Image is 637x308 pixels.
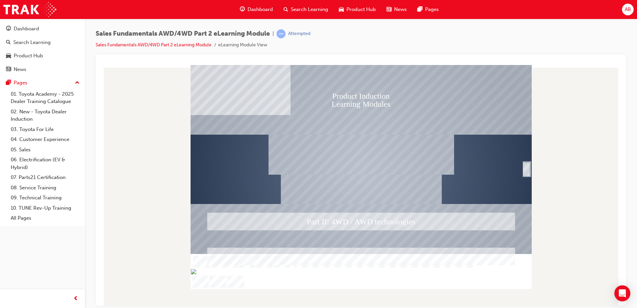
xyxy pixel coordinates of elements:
img: Thumb.png [90,204,431,209]
span: pages-icon [417,5,422,14]
span: up-icon [75,79,80,87]
span: Product Hub [346,6,376,13]
li: eLearning Module View [218,41,267,49]
a: guage-iconDashboard [235,3,278,16]
a: All Pages [8,213,82,223]
span: Dashboard [248,6,273,13]
span: Pages [425,6,439,13]
a: 08. Service Training [8,183,82,193]
a: Sales Fundamentals AWD/4WD Part 2 eLearning Module [96,42,212,48]
div: Image [168,70,353,110]
span: guage-icon [240,5,245,14]
button: Pages [3,77,82,89]
div: SmartShape [422,105,429,118]
div: Progress, Slide 1 of 12 [90,204,431,209]
div: Product Hub [14,52,43,60]
a: Search Learning [3,36,82,49]
a: News [3,63,82,76]
button: AB [622,4,634,15]
a: 01. Toyota Academy - 2025 Dealer Training Catalogue [8,89,82,107]
div: Open Intercom Messenger [614,285,630,301]
span: learningRecordVerb_ATTEMPT-icon [277,29,286,38]
a: car-iconProduct Hub [333,3,381,16]
div: Part II: 4WD / AWD technologies [106,148,414,165]
a: 09. Technical Training [8,193,82,203]
span: pages-icon [6,80,11,86]
span: search-icon [284,5,288,14]
a: 03. Toyota For Life [8,124,82,135]
span: AB [625,6,631,13]
span: guage-icon [6,26,11,32]
span: Sales Fundamentals AWD/4WD Part 2 eLearning Module [96,30,270,38]
div: Text [106,183,414,200]
img: Trak [3,2,56,17]
div: Search Learning [13,39,51,46]
a: Product Hub [3,50,82,62]
span: news-icon [6,67,11,73]
div: News [14,66,26,73]
button: DashboardSearch LearningProduct HubNews [3,21,82,77]
div: Pages [14,79,27,87]
div: Dashboard [14,25,39,33]
span: Search Learning [291,6,328,13]
a: 06. Electrification (EV & Hybrid) [8,155,82,172]
span: car-icon [339,5,344,14]
a: 02. New - Toyota Dealer Induction [8,107,82,124]
a: 04. Customer Experience [8,134,82,145]
div: Attempted [288,31,311,37]
a: search-iconSearch Learning [278,3,333,16]
span: search-icon [6,40,11,46]
span: News [394,6,407,13]
a: 07. Parts21 Certification [8,172,82,183]
span: news-icon [386,5,391,14]
span: prev-icon [73,295,78,303]
a: pages-iconPages [412,3,444,16]
span: | [273,30,274,38]
a: news-iconNews [381,3,412,16]
div: Image [180,110,341,139]
a: 10. TUNE Rev-Up Training [8,203,82,213]
a: Dashboard [3,23,82,35]
span: car-icon [6,53,11,59]
a: 05. Sales [8,145,82,155]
